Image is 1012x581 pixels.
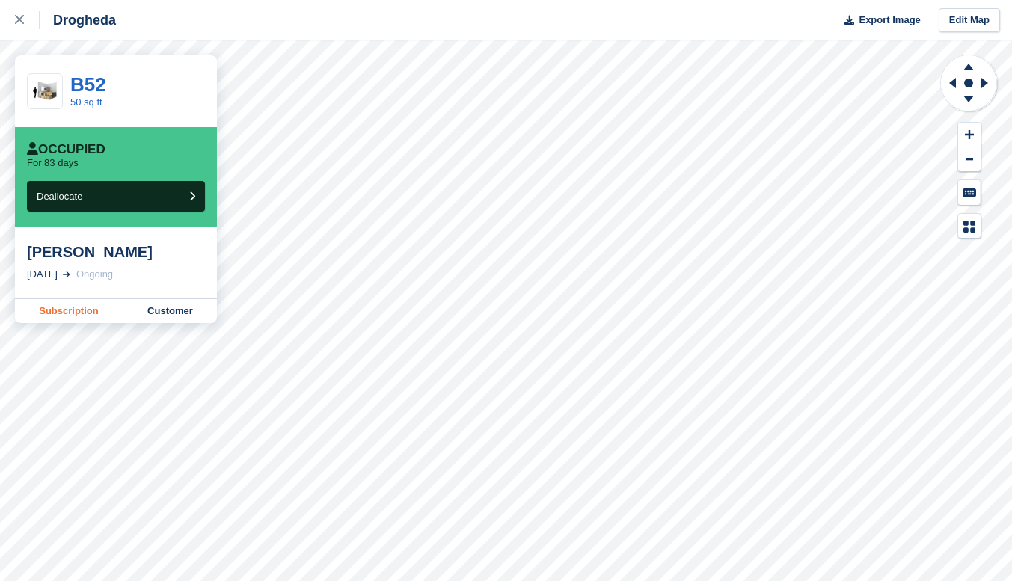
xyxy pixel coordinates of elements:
span: Export Image [859,13,920,28]
button: Export Image [835,8,921,33]
button: Map Legend [958,214,981,239]
p: For 83 days [27,157,79,169]
a: B52 [70,73,106,96]
a: Customer [123,299,217,323]
a: 50 sq ft [70,96,102,108]
button: Zoom In [958,123,981,147]
div: Occupied [27,142,105,157]
div: [DATE] [27,267,58,282]
img: 50-sqft-unit%20(9).jpg [28,79,62,105]
button: Zoom Out [958,147,981,172]
button: Keyboard Shortcuts [958,180,981,205]
div: [PERSON_NAME] [27,243,205,261]
img: arrow-right-light-icn-cde0832a797a2874e46488d9cf13f60e5c3a73dbe684e267c42b8395dfbc2abf.svg [63,271,70,277]
span: Deallocate [37,191,82,202]
div: Drogheda [40,11,116,29]
a: Edit Map [939,8,1000,33]
a: Subscription [15,299,123,323]
div: Ongoing [76,267,113,282]
button: Deallocate [27,181,205,212]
